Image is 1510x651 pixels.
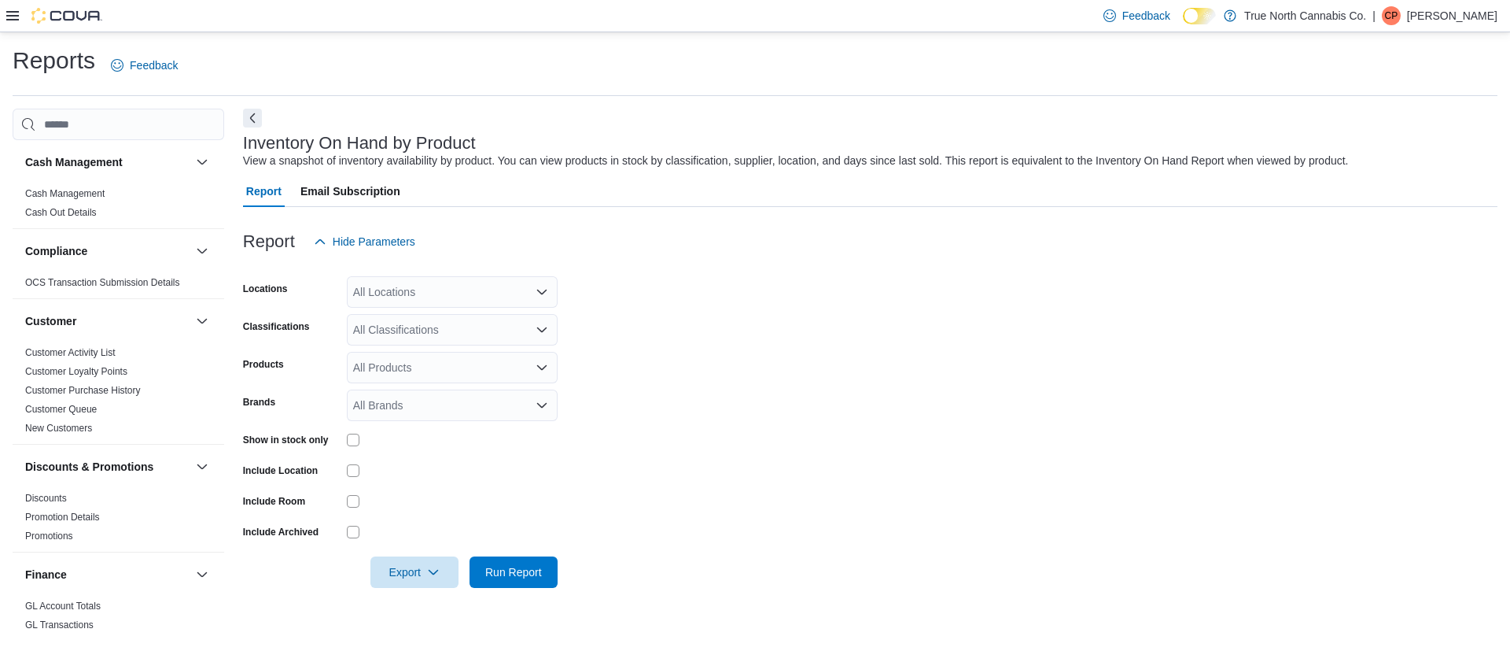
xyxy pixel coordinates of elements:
span: Cash Management [25,187,105,200]
button: Export [370,557,459,588]
p: | [1372,6,1376,25]
span: Export [380,557,449,588]
label: Include Archived [243,526,319,538]
h3: Report [243,232,295,251]
span: Customer Purchase History [25,384,141,397]
label: Include Location [243,464,318,477]
button: Open list of options [536,286,548,298]
button: Open list of options [536,399,548,412]
span: Customer Queue [25,403,97,416]
label: Include Room [243,495,305,508]
span: Customer Activity List [25,346,116,359]
button: Discounts & Promotions [25,459,190,475]
span: CP [1385,6,1398,25]
div: Discounts & Promotions [13,489,224,552]
label: Products [243,358,284,371]
label: Classifications [243,320,310,333]
button: Open list of options [536,324,548,336]
label: Brands [243,396,275,409]
span: Email Subscription [300,176,400,207]
button: Customer [193,312,212,331]
span: New Customers [25,422,92,435]
div: Compliance [13,273,224,298]
a: GL Transactions [25,620,94,631]
h3: Cash Management [25,154,123,170]
h3: Customer [25,313,76,329]
button: Hide Parameters [308,226,422,257]
div: Cash Management [13,184,224,228]
span: Discounts [25,492,67,505]
img: Cova [31,8,102,24]
a: New Customers [25,423,92,434]
div: Finance [13,597,224,641]
button: Cash Management [25,154,190,170]
span: Feedback [130,57,178,73]
span: OCS Transaction Submission Details [25,276,180,289]
a: Customer Loyalty Points [25,366,127,377]
a: Promotions [25,531,73,542]
button: Cash Management [193,153,212,172]
span: Customer Loyalty Points [25,365,127,378]
a: Promotion Details [25,512,100,523]
a: Customer Activity List [25,347,116,358]
div: Customer [13,343,224,444]
label: Show in stock only [243,434,329,446]
span: Promotion Details [25,511,100,523]
label: Locations [243,283,288,295]
a: GL Account Totals [25,601,101,612]
button: Next [243,109,262,128]
a: Discounts [25,493,67,504]
span: Feedback [1122,8,1170,24]
button: Compliance [193,242,212,261]
button: Customer [25,313,190,329]
h3: Inventory On Hand by Product [243,134,476,153]
p: [PERSON_NAME] [1407,6,1497,25]
p: True North Cannabis Co. [1244,6,1366,25]
a: Customer Queue [25,404,97,415]
button: Finance [193,565,212,584]
span: Promotions [25,530,73,542]
button: Discounts & Promotions [193,457,212,476]
a: OCS Transaction Submission Details [25,277,180,288]
button: Open list of options [536,361,548,374]
h3: Finance [25,567,67,583]
a: Cash Out Details [25,207,97,218]
h3: Compliance [25,243,87,259]
a: Customer Purchase History [25,385,141,396]
button: Finance [25,567,190,583]
span: Cash Out Details [25,206,97,219]
span: GL Account Totals [25,600,101,612]
button: Compliance [25,243,190,259]
a: Cash Management [25,188,105,199]
h1: Reports [13,45,95,76]
div: Charmella Penchuk [1382,6,1401,25]
span: Hide Parameters [333,234,415,250]
input: Dark Mode [1183,8,1216,24]
span: Report [246,176,282,207]
span: Run Report [485,564,542,580]
a: Feedback [105,50,184,81]
button: Run Report [470,557,558,588]
div: View a snapshot of inventory availability by product. You can view products in stock by classific... [243,153,1349,169]
h3: Discounts & Promotions [25,459,153,475]
span: GL Transactions [25,619,94,631]
span: Dark Mode [1183,24,1184,25]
